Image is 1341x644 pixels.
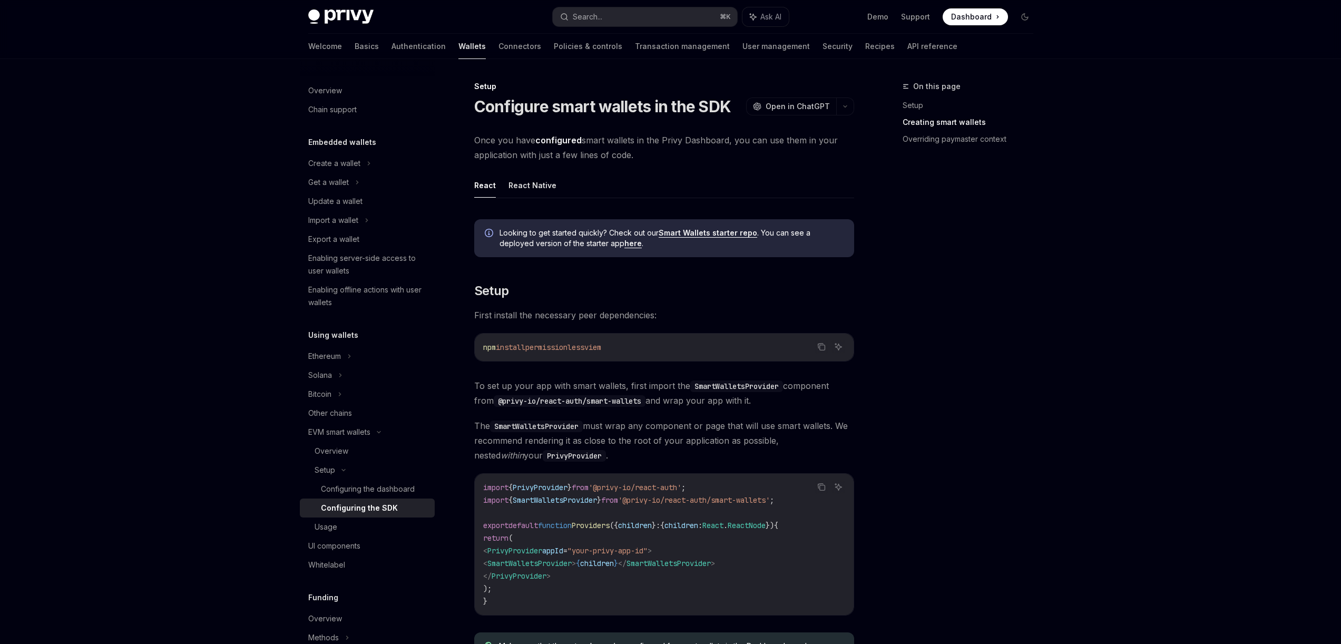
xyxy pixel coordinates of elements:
span: > [648,546,652,555]
a: Support [901,12,930,22]
h1: Configure smart wallets in the SDK [474,97,731,116]
span: ReactNode [728,521,766,530]
span: ({ [610,521,618,530]
div: Setup [315,464,335,476]
span: import [483,483,508,492]
span: permissionless [525,343,584,352]
a: Policies & controls [554,34,622,59]
span: SmartWalletsProvider [487,559,572,568]
a: Overview [300,442,435,461]
button: Ask AI [742,7,789,26]
code: SmartWalletsProvider [690,380,783,392]
span: { [508,483,513,492]
span: ; [770,495,774,505]
span: ⌘ K [720,13,731,21]
div: Overview [308,84,342,97]
a: Configuring the SDK [300,499,435,518]
div: Configuring the dashboard [321,483,415,495]
div: Configuring the SDK [321,502,398,514]
div: Overview [315,445,348,457]
span: export [483,521,508,530]
a: Basics [355,34,379,59]
span: > [572,559,576,568]
a: Demo [867,12,888,22]
div: Enabling server-side access to user wallets [308,252,428,277]
svg: Info [485,229,495,239]
code: PrivyProvider [543,450,606,462]
div: Methods [308,631,339,644]
span: To set up your app with smart wallets, first import the component from and wrap your app with it. [474,378,854,408]
span: > [546,571,551,581]
a: Usage [300,518,435,536]
span: children [618,521,652,530]
div: Get a wallet [308,176,349,189]
a: Smart Wallets starter repo [659,228,757,238]
span: </ [483,571,492,581]
a: Setup [903,97,1042,114]
span: from [601,495,618,505]
a: User management [742,34,810,59]
a: Enabling offline actions with user wallets [300,280,435,312]
span: install [496,343,525,352]
button: React [474,173,496,198]
span: function [538,521,572,530]
a: Transaction management [635,34,730,59]
span: } [483,597,487,606]
span: PrivyProvider [487,546,542,555]
div: Create a wallet [308,157,360,170]
span: { [660,521,664,530]
em: within [501,450,524,461]
span: : [698,521,702,530]
a: Configuring the dashboard [300,480,435,499]
span: ); [483,584,492,593]
span: Open in ChatGPT [766,101,830,112]
span: import [483,495,508,505]
div: Export a wallet [308,233,359,246]
a: Connectors [498,34,541,59]
div: Ethereum [308,350,341,363]
button: React Native [508,173,556,198]
span: children [580,559,614,568]
span: On this page [913,80,961,93]
a: here [624,239,642,248]
button: Open in ChatGPT [746,97,836,115]
span: viem [584,343,601,352]
span: children [664,521,698,530]
span: Providers [572,521,610,530]
div: Solana [308,369,332,382]
div: Update a wallet [308,195,363,208]
span: npm [483,343,496,352]
a: Whitelabel [300,555,435,574]
a: Security [823,34,853,59]
span: PrivyProvider [513,483,567,492]
span: '@privy-io/react-auth/smart-wallets' [618,495,770,505]
code: @privy-io/react-auth/smart-wallets [494,395,645,407]
a: Chain support [300,100,435,119]
span: The must wrap any component or page that will use smart wallets. We recommend rendering it as clo... [474,418,854,463]
span: . [723,521,728,530]
span: SmartWalletsProvider [627,559,711,568]
a: Update a wallet [300,192,435,211]
span: > [711,559,715,568]
span: '@privy-io/react-auth' [589,483,681,492]
a: Creating smart wallets [903,114,1042,131]
button: Ask AI [831,480,845,494]
span: } [567,483,572,492]
a: Overview [300,609,435,628]
span: { [576,559,580,568]
span: SmartWalletsProvider [513,495,597,505]
span: Dashboard [951,12,992,22]
span: Looking to get started quickly? Check out our . You can see a deployed version of the starter app . [500,228,844,249]
a: Enabling server-side access to user wallets [300,249,435,280]
span: } [597,495,601,505]
div: Bitcoin [308,388,331,401]
span: } [614,559,618,568]
span: { [774,521,778,530]
span: } [652,521,656,530]
a: UI components [300,536,435,555]
div: UI components [308,540,360,552]
div: Other chains [308,407,352,419]
h5: Using wallets [308,329,358,341]
span: = [563,546,567,555]
span: ( [508,533,513,543]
